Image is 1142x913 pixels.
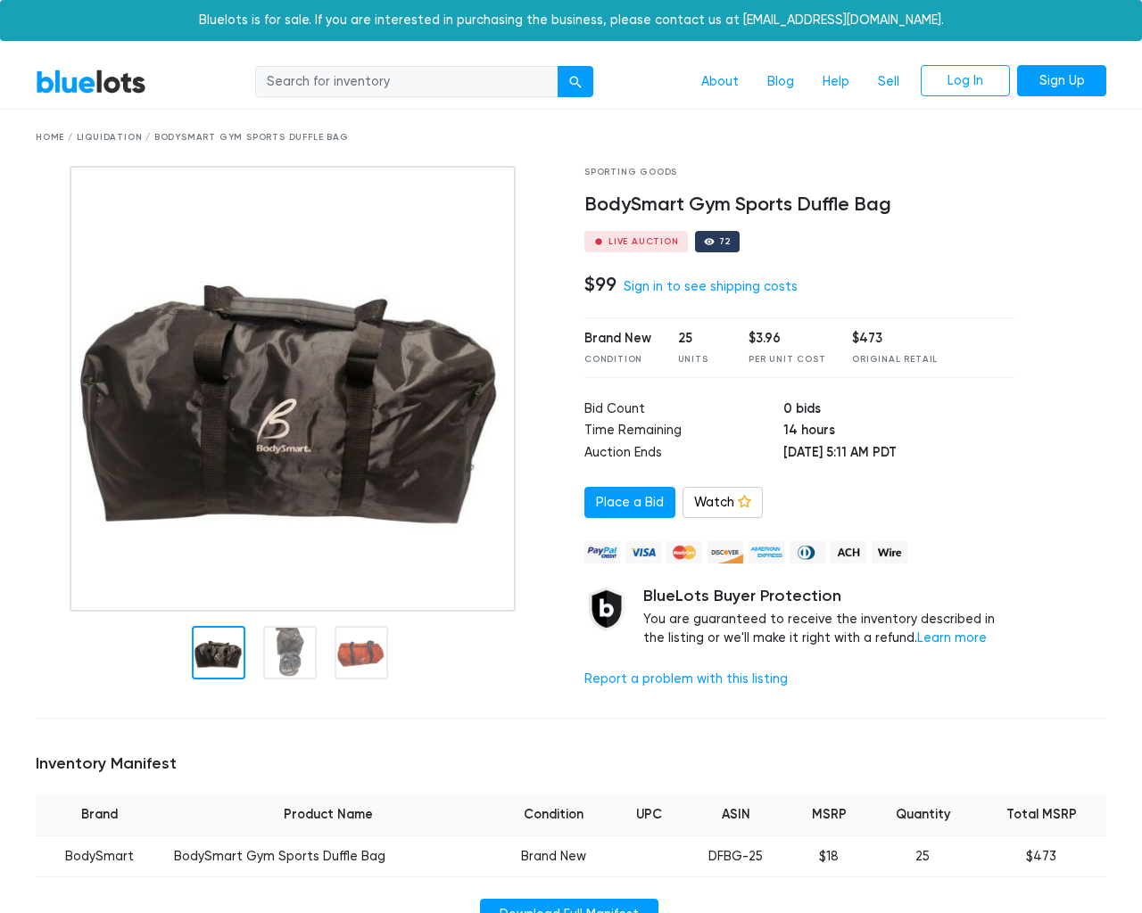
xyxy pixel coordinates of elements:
[783,421,1015,443] td: 14 hours
[976,835,1106,877] td: $473
[163,794,492,835] th: Product Name
[584,671,788,687] a: Report a problem with this listing
[783,443,1015,465] td: [DATE] 5:11 AM PDT
[584,541,620,563] img: paypal_credit-80455e56f6e1299e8d57f40c0dcee7b8cd4ae79b9eccbfc37e2480457ba36de9.png
[749,353,825,366] div: Per Unit Cost
[749,541,784,563] img: american_express-ae2a9f97a040b4b41f6397f7637041a5861d5f99d0716c09922aba4e24c8547d.png
[783,399,1015,422] td: 0 bids
[921,65,1010,97] a: Log In
[584,487,675,519] a: Place a Bid
[864,65,914,99] a: Sell
[492,794,615,835] th: Condition
[36,835,163,877] td: BodySmart
[790,794,869,835] th: MSRP
[683,794,790,835] th: ASIN
[790,835,869,877] td: $18
[36,69,146,95] a: BlueLots
[869,794,976,835] th: Quantity
[749,329,825,349] div: $3.96
[1017,65,1106,97] a: Sign Up
[852,329,938,349] div: $473
[492,835,615,877] td: Brand New
[584,329,651,349] div: Brand New
[708,541,743,563] img: discover-82be18ecfda2d062aad2762c1ca80e2d36a4073d45c9e0ffae68cd515fbd3d32.png
[584,587,629,631] img: buyer_protection_shield-3b65640a83011c7d3ede35a8e5a80bfdfaa6a97447f0071c1475b91a4b0b3d01.png
[683,487,763,519] a: Watch
[872,541,907,563] img: wire-908396882fe19aaaffefbd8e17b12f2f29708bd78693273c0e28e3a24408487f.png
[584,421,783,443] td: Time Remaining
[163,835,492,877] td: BodySmart Gym Sports Duffle Bag
[36,754,1106,774] h5: Inventory Manifest
[687,65,753,99] a: About
[584,273,617,296] h4: $99
[584,193,1015,217] h4: BodySmart Gym Sports Duffle Bag
[917,630,987,646] a: Learn more
[790,541,825,563] img: diners_club-c48f30131b33b1bb0e5d0e2dbd43a8bea4cb12cb2961413e2f4250e06c020426.png
[36,131,1106,144] div: Home / Liquidation / BodySmart Gym Sports Duffle Bag
[584,443,783,465] td: Auction Ends
[616,794,683,835] th: UPC
[625,541,661,563] img: visa-79caf175f036a155110d1892330093d4c38f53c55c9ec9e2c3a54a56571784bb.png
[683,835,790,877] td: DFBG-25
[70,166,516,612] img: 26a5a3e6-6c30-490d-9be4-f0a473612644-1681929227.jpg
[584,353,651,366] div: Condition
[719,237,732,246] div: 72
[643,587,1015,606] h5: BlueLots Buyer Protection
[678,329,723,349] div: 25
[255,66,559,98] input: Search for inventory
[584,399,783,422] td: Bid Count
[608,237,679,246] div: Live Auction
[808,65,864,99] a: Help
[643,587,1015,648] div: You are guaranteed to receive the inventory described in the listing or we'll make it right with ...
[831,541,866,563] img: ach-b7992fed28a4f97f893c574229be66187b9afb3f1a8d16a4691d3d3140a8ab00.png
[869,835,976,877] td: 25
[36,794,163,835] th: Brand
[584,166,1015,179] div: Sporting Goods
[852,353,938,366] div: Original Retail
[678,353,723,366] div: Units
[976,794,1106,835] th: Total MSRP
[624,279,798,294] a: Sign in to see shipping costs
[666,541,702,563] img: mastercard-42073d1d8d11d6635de4c079ffdb20a4f30a903dc55d1612383a1b395dd17f39.png
[753,65,808,99] a: Blog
